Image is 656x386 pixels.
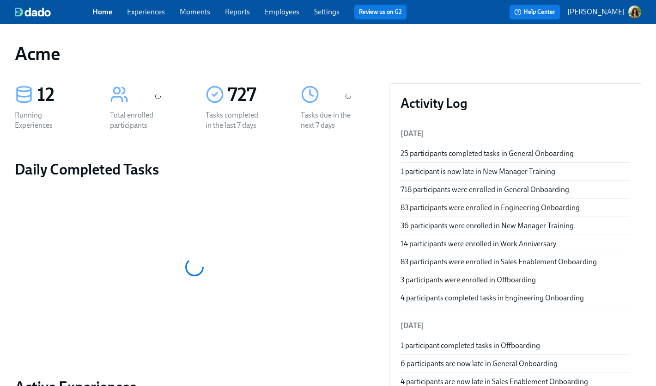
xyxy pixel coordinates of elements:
[301,110,360,131] div: Tasks due in the next 7 days
[401,293,630,303] div: 4 participants completed tasks in Engineering Onboarding
[401,95,630,112] h3: Activity Log
[180,7,210,16] a: Moments
[15,7,92,17] a: dado
[228,83,279,106] div: 727
[206,110,265,131] div: Tasks completed in the last 7 days
[401,221,630,231] div: 36 participants were enrolled in New Manager Training
[15,110,74,131] div: Running Experiences
[110,110,169,131] div: Total enrolled participants
[401,149,630,159] div: 25 participants completed tasks in General Onboarding
[510,5,560,19] button: Help Center
[127,7,165,16] a: Experiences
[401,341,630,351] div: 1 participant completed tasks in Offboarding
[314,7,340,16] a: Settings
[37,83,88,106] div: 12
[401,315,630,337] li: [DATE]
[401,129,424,138] span: [DATE]
[359,7,402,17] a: Review us on G2
[401,239,630,249] div: 14 participants were enrolled in Work Anniversary
[628,6,641,19] img: ACg8ocLclD2tQmfIiewwK1zANg5ba6mICO7ZPBc671k9VM_MGIVYfH83=s96-c
[225,7,250,16] a: Reports
[401,359,630,369] div: 6 participants are now late in General Onboarding
[401,275,630,285] div: 3 participants were enrolled in Offboarding
[514,7,555,17] span: Help Center
[401,203,630,213] div: 83 participants were enrolled in Engineering Onboarding
[15,160,374,179] h2: Daily Completed Tasks
[265,7,299,16] a: Employees
[15,7,51,17] img: dado
[92,7,112,16] a: Home
[354,5,407,19] button: Review us on G2
[401,185,630,195] div: 718 participants were enrolled in General Onboarding
[401,167,630,177] div: 1 participant is now late in New Manager Training
[401,257,630,267] div: 83 participants were enrolled in Sales Enablement Onboarding
[567,6,641,19] button: [PERSON_NAME]
[15,43,60,65] h1: Acme
[567,7,625,17] p: [PERSON_NAME]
